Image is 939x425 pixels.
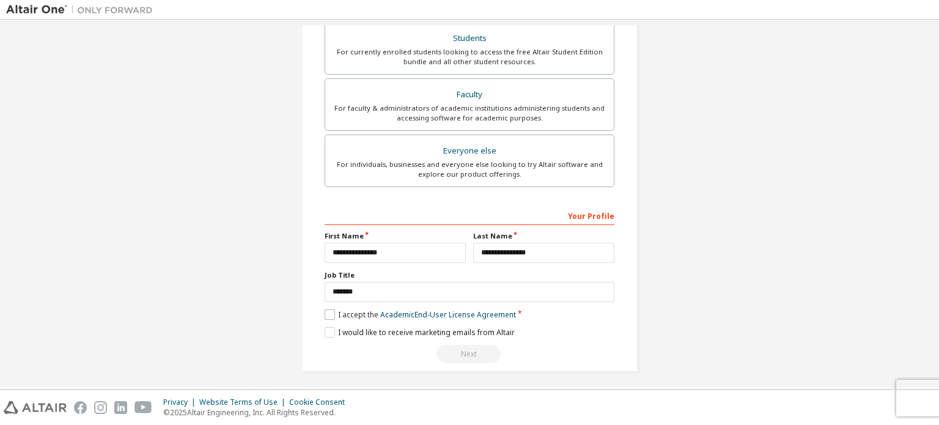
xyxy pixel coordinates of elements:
label: Last Name [473,231,614,241]
div: Students [333,30,606,47]
img: altair_logo.svg [4,401,67,414]
div: Cookie Consent [289,397,352,407]
div: Your Profile [325,205,614,225]
label: First Name [325,231,466,241]
label: I accept the [325,309,516,320]
label: Job Title [325,270,614,280]
label: I would like to receive marketing emails from Altair [325,327,515,338]
div: For faculty & administrators of academic institutions administering students and accessing softwa... [333,103,606,123]
div: Privacy [163,397,199,407]
div: For currently enrolled students looking to access the free Altair Student Edition bundle and all ... [333,47,606,67]
img: instagram.svg [94,401,107,414]
img: linkedin.svg [114,401,127,414]
div: Everyone else [333,142,606,160]
img: Altair One [6,4,159,16]
img: facebook.svg [74,401,87,414]
div: For individuals, businesses and everyone else looking to try Altair software and explore our prod... [333,160,606,179]
div: Website Terms of Use [199,397,289,407]
p: © 2025 Altair Engineering, Inc. All Rights Reserved. [163,407,352,418]
div: Read and acccept EULA to continue [325,345,614,363]
div: Faculty [333,86,606,103]
img: youtube.svg [134,401,152,414]
a: Academic End-User License Agreement [380,309,516,320]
